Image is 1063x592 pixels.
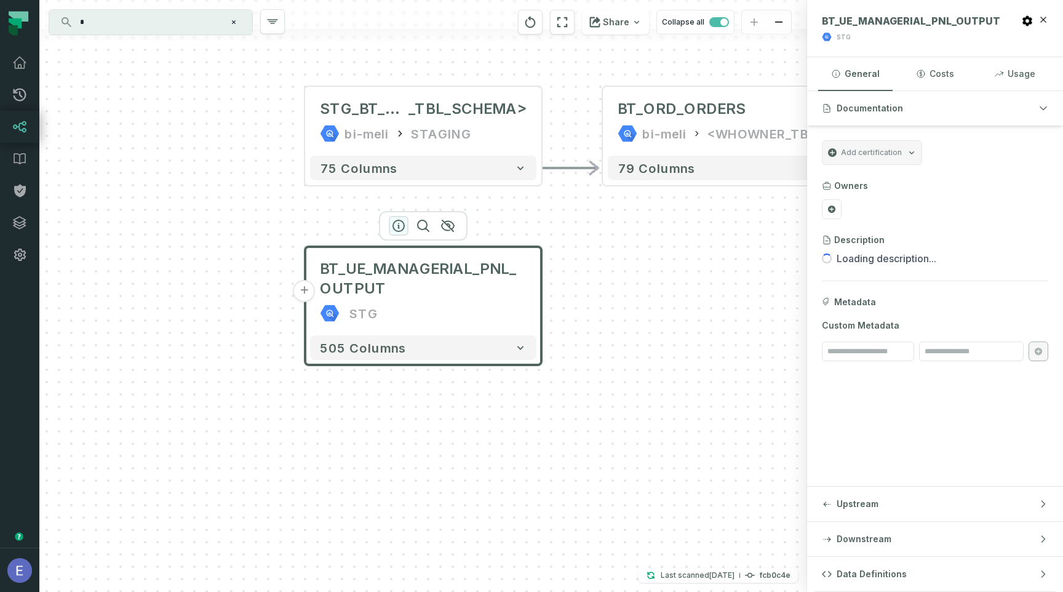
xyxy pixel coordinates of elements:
[618,99,746,119] div: BT_ORD_ORDERS
[349,303,378,323] div: STG
[760,572,790,579] h4: fcb0c4e
[834,180,868,192] h3: Owners
[834,234,885,246] h3: Description
[228,16,240,28] button: Clear search query
[837,102,903,114] span: Documentation
[320,99,527,119] div: STG_BT_ORDERS_COLUMNARIZED_<WHOWNER_TBL_SCHEMA>
[818,57,893,90] button: General
[837,498,878,510] span: Upstream
[822,15,1000,27] span: BT_UE_MANAGERIAL_PNL_OUTPUT
[807,487,1063,521] button: Upstream
[320,259,527,298] span: BT_UE_MANAGERIAL_PNL_OUTPUT
[977,57,1052,90] button: Usage
[807,557,1063,591] button: Data Definitions
[709,570,735,580] relative-time: Oct 6, 2025, 1:06 PM GMT+3
[837,33,851,42] div: STG
[807,522,1063,556] button: Downstream
[618,161,695,175] span: 79 columns
[822,319,1048,332] span: Custom Metadata
[639,568,798,583] button: Last scanned[DATE] 1:06:43 PMfcb0c4e
[642,124,687,143] div: bi-meli
[807,91,1063,126] button: Documentation
[320,340,406,355] span: 505 columns
[837,568,907,580] span: Data Definitions
[834,296,876,308] span: Metadata
[320,161,397,175] span: 75 columns
[408,99,527,119] span: _TBL_SCHEMA>
[837,533,891,545] span: Downstream
[707,124,824,143] div: <WHOWNER_TBL_SCHEMA>
[293,280,316,302] button: +
[320,99,408,119] span: STG_BT_ORDERS_COLUMNARIZED_<WHOWNER
[7,558,32,583] img: avatar of Elisheva Lapid
[14,531,25,542] div: Tooltip anchor
[344,124,389,143] div: bi-meli
[656,10,735,34] button: Collapse all
[837,251,936,266] span: Loading description...
[822,140,922,165] button: Add certification
[766,10,791,34] button: zoom out
[582,10,649,34] button: Share
[898,57,972,90] button: Costs
[411,124,471,143] div: STAGING
[841,148,902,158] span: Add certification
[661,569,735,582] p: Last scanned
